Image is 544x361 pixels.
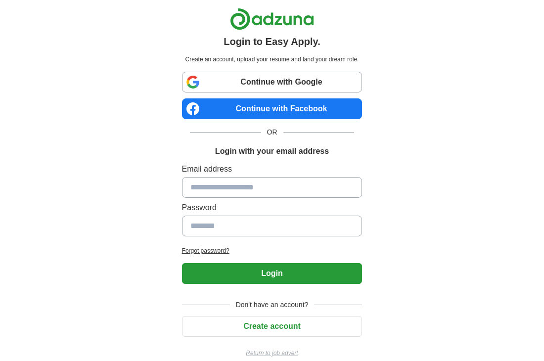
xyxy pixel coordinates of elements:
[182,322,363,330] a: Create account
[182,163,363,175] label: Email address
[261,127,283,137] span: OR
[182,349,363,358] a: Return to job advert
[182,98,363,119] a: Continue with Facebook
[230,300,315,310] span: Don't have an account?
[215,145,329,157] h1: Login with your email address
[182,316,363,337] button: Create account
[184,55,361,64] p: Create an account, upload your resume and land your dream role.
[182,202,363,214] label: Password
[224,34,320,49] h1: Login to Easy Apply.
[182,246,363,255] a: Forgot password?
[230,8,314,30] img: Adzuna logo
[182,263,363,284] button: Login
[182,72,363,92] a: Continue with Google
